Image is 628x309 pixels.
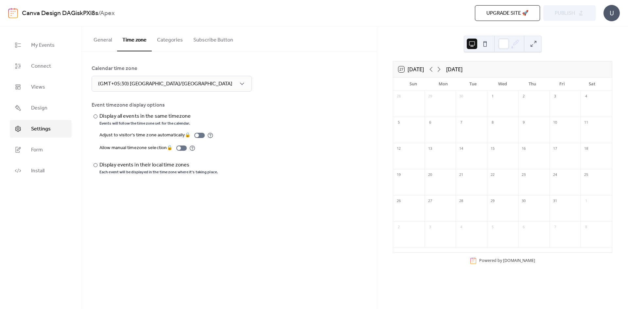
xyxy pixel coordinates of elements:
[458,77,488,91] div: Tue
[479,258,535,263] div: Powered by
[10,141,72,159] a: Form
[10,99,72,117] a: Design
[395,119,402,126] div: 5
[458,145,465,152] div: 14
[117,26,152,51] button: Time zone
[31,62,51,70] span: Connect
[583,93,590,100] div: 4
[99,112,191,120] div: Display all events in the same timezone
[458,224,465,231] div: 4
[428,77,458,91] div: Mon
[583,119,590,126] div: 11
[395,145,402,152] div: 12
[395,171,402,179] div: 19
[99,170,218,175] div: Each event will be displayed in the time zone where it's taking place.
[489,93,496,100] div: 1
[92,65,366,73] div: Calendar time zone
[395,197,402,205] div: 26
[152,26,188,51] button: Categories
[520,119,527,126] div: 9
[22,7,98,20] a: Canva Design DAGiskPXl8s
[583,197,590,205] div: 1
[31,42,55,49] span: My Events
[458,93,465,100] div: 30
[427,119,434,126] div: 6
[520,93,527,100] div: 2
[520,171,527,179] div: 23
[458,171,465,179] div: 21
[427,224,434,231] div: 3
[10,36,72,54] a: My Events
[547,77,577,91] div: Fri
[551,171,559,179] div: 24
[98,7,100,20] b: /
[31,146,43,154] span: Form
[398,77,428,91] div: Sun
[489,119,496,126] div: 8
[551,119,559,126] div: 10
[188,26,238,51] button: Subscribe Button
[583,145,590,152] div: 18
[489,145,496,152] div: 15
[458,197,465,205] div: 28
[10,120,72,138] a: Settings
[517,77,547,91] div: Thu
[446,65,462,73] div: [DATE]
[489,171,496,179] div: 22
[520,197,527,205] div: 30
[489,224,496,231] div: 5
[503,258,535,263] a: [DOMAIN_NAME]
[31,125,51,133] span: Settings
[551,224,559,231] div: 7
[10,78,72,96] a: Views
[475,5,540,21] button: Upgrade site 🚀
[99,161,217,169] div: Display events in their local time zones
[98,79,232,89] span: (GMT+05:30) [GEOGRAPHIC_DATA]/[GEOGRAPHIC_DATA]
[395,224,402,231] div: 2
[520,145,527,152] div: 16
[10,162,72,180] a: Install
[489,197,496,205] div: 29
[551,145,559,152] div: 17
[520,224,527,231] div: 6
[395,93,402,100] div: 28
[427,145,434,152] div: 13
[99,121,192,126] div: Events will follow the time zone set for the calendar.
[427,197,434,205] div: 27
[88,26,117,51] button: General
[551,197,559,205] div: 31
[603,5,620,21] div: U
[583,224,590,231] div: 8
[396,65,426,74] button: 27[DATE]
[486,9,529,17] span: Upgrade site 🚀
[8,8,18,18] img: logo
[551,93,559,100] div: 3
[31,83,45,91] span: Views
[458,119,465,126] div: 7
[31,167,44,175] span: Install
[100,7,115,20] b: Apex
[10,57,72,75] a: Connect
[92,101,366,109] div: Event timezone display options
[488,77,517,91] div: Wed
[427,171,434,179] div: 20
[427,93,434,100] div: 29
[31,104,47,112] span: Design
[583,171,590,179] div: 25
[577,77,607,91] div: Sat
